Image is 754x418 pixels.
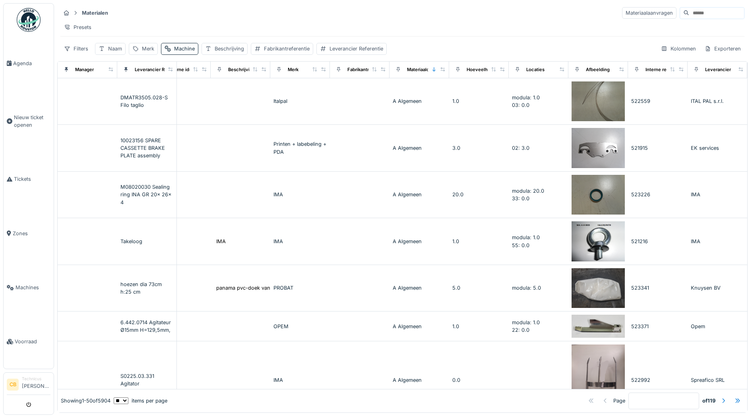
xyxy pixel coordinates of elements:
[586,66,610,73] div: Afbeelding
[657,43,700,54] div: Kolommen
[273,140,327,155] div: Printen + labebeling + PDA
[4,315,54,369] a: Voorraad
[120,319,171,333] span: 6.442.0714 Agitateur Ø15mm H=129,5mm,
[512,242,529,248] span: 55: 0.0
[154,376,207,384] div: 522992
[7,379,19,391] li: CB
[154,238,207,245] div: 521216
[452,97,506,105] div: 1.0
[347,66,389,73] div: Fabrikantreferentie
[631,191,684,198] div: 523226
[216,238,226,245] div: IMA
[154,284,207,292] div: 523341
[572,81,625,122] img: Snijdraad voor wikkelaar
[120,184,171,205] span: M08020030 Sealing ring INA GR 20x 26x 4
[622,7,676,19] div: Materiaalaanvragen
[572,175,625,215] img: Sealingring
[701,43,744,54] div: Exporteren
[13,60,50,67] span: Agenda
[691,377,725,383] span: Spreafico SRL
[4,261,54,315] a: Machines
[512,327,529,333] span: 22: 0.0
[512,285,541,291] span: modula: 5.0
[705,66,731,73] div: Leverancier
[691,192,700,197] span: IMA
[228,66,255,73] div: Beschrijving
[512,188,544,194] span: modula: 20.0
[393,238,446,245] div: A Algemeen
[691,285,721,291] span: Knuysen BV
[13,230,50,237] span: Zones
[393,144,446,152] div: A Algemeen
[154,144,207,152] div: 521915
[452,144,506,152] div: 3.0
[330,45,383,52] div: Leverancier Referentie
[572,344,625,416] img: Roerder unika
[154,323,207,330] div: 523371
[120,373,154,387] span: S0225.03.331 Agitator
[142,45,154,52] div: Merk
[273,376,327,384] div: IMA
[393,97,446,105] div: A Algemeen
[4,152,54,206] a: Tickets
[407,66,447,73] div: Materiaalcategorie
[702,397,715,404] strong: of 119
[452,376,506,384] div: 0.0
[631,238,684,245] div: 521216
[14,114,50,129] span: Nieuw ticket openen
[15,338,50,345] span: Voorraad
[512,102,529,108] span: 03: 0.0
[452,284,506,292] div: 5.0
[273,284,327,292] div: PROBAT
[631,376,684,384] div: 522992
[631,97,684,105] div: 522559
[264,45,310,52] div: Fabrikantreferentie
[114,397,167,404] div: items per page
[120,281,162,295] span: hoezen dia 73cm h:25 cm
[613,397,625,404] div: Page
[691,98,724,104] span: ITAL PAL s.r.l.
[512,95,540,101] span: modula: 1.0
[512,234,540,240] span: modula: 1.0
[135,66,184,73] div: Leverancier Referentie
[174,45,195,52] div: Machine
[7,376,50,395] a: CB Technicus[PERSON_NAME]
[273,191,327,198] div: IMA
[393,376,446,384] div: A Algemeen
[17,8,41,32] img: Badge_color-CXgf-gQk.svg
[215,45,244,52] div: Beschrijving
[452,323,506,330] div: 1.0
[572,268,625,308] img: panama pvc-doek van 900g/m2
[572,315,625,338] img: Doseur roerder L78
[16,284,50,291] span: Machines
[22,376,50,393] li: [PERSON_NAME]
[4,206,54,260] a: Zones
[572,128,625,168] img: Remplaat voor SD5
[4,90,54,152] a: Nieuw ticket openen
[60,43,92,54] div: Filters
[120,238,142,244] span: Takeloog
[4,36,54,90] a: Agenda
[273,323,327,330] div: OPEM
[22,376,50,382] div: Technicus
[154,191,207,198] div: 523226
[75,66,94,73] div: Manager
[452,191,506,198] div: 20.0
[216,284,294,292] div: panama pvc-doek van 900g/m2
[512,145,529,151] span: 02: 3.0
[512,319,540,325] span: modula: 1.0
[120,95,168,108] span: DMATR3505.028-S Filo taglio
[691,323,705,329] span: Opem
[393,284,446,292] div: A Algemeen
[691,238,700,244] span: IMA
[154,97,207,105] div: 522559
[60,21,95,33] div: Presets
[108,45,122,52] div: Naam
[572,221,625,261] img: Bout IMA
[645,66,669,73] div: Interne ref.
[393,323,446,330] div: A Algemeen
[526,66,545,73] div: Locaties
[691,145,719,151] span: EK services
[273,97,327,105] div: Italpal
[452,238,506,245] div: 1.0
